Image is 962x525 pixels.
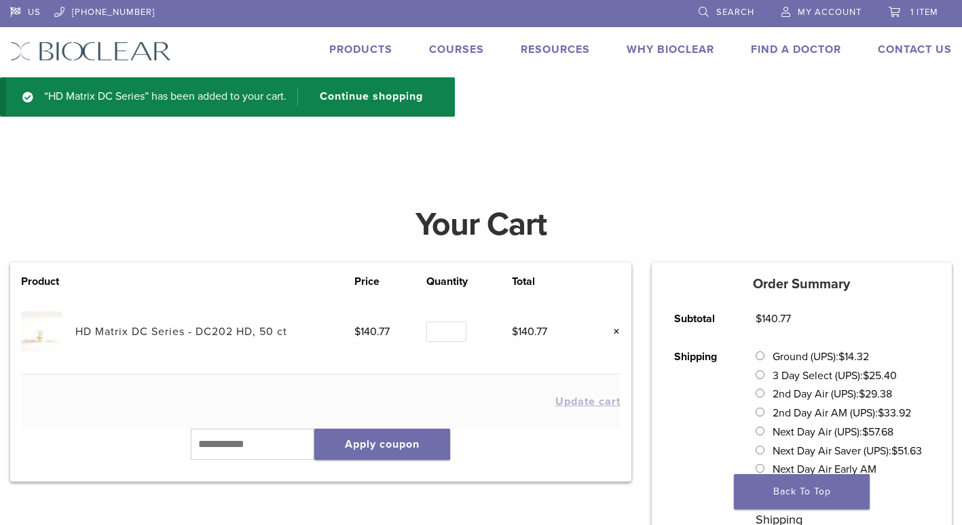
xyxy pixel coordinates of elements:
label: Next Day Air (UPS): [773,425,893,439]
span: $ [838,350,845,364]
a: Products [329,43,392,56]
label: Next Day Air Early AM (UPS): [756,463,876,492]
bdi: 51.63 [891,444,922,458]
span: $ [354,325,360,338]
span: Search [716,7,754,18]
a: Courses [429,43,484,56]
bdi: 140.77 [354,325,390,338]
label: Ground (UPS): [773,350,869,364]
h5: Order Summary [652,276,952,292]
span: $ [878,406,884,420]
a: Resources [521,43,590,56]
span: $ [862,425,868,439]
a: Contact Us [878,43,952,56]
span: $ [512,325,518,338]
label: 2nd Day Air AM (UPS): [773,406,911,420]
span: $ [863,369,869,383]
a: HD Matrix DC Series - DC202 HD, 50 ct [75,325,287,338]
label: Next Day Air Saver (UPS): [773,444,922,458]
span: 1 item [910,7,938,18]
th: Quantity [426,273,511,290]
bdi: 140.77 [756,312,791,326]
bdi: 14.32 [838,350,869,364]
a: Back To Top [734,474,870,509]
bdi: 25.40 [863,369,897,383]
span: $ [859,387,865,401]
th: Total [512,273,585,290]
img: HD Matrix DC Series - DC202 HD, 50 ct [21,311,61,351]
span: My Account [798,7,862,18]
label: 2nd Day Air (UPS): [773,387,892,401]
a: Why Bioclear [627,43,714,56]
th: Product [21,273,75,290]
a: Continue shopping [297,88,433,106]
bdi: 140.77 [512,325,547,338]
img: Bioclear [10,41,171,61]
span: $ [756,312,762,326]
a: Find A Doctor [751,43,841,56]
label: 3 Day Select (UPS): [773,369,897,383]
button: Apply coupon [314,429,450,460]
bdi: 33.92 [878,406,911,420]
bdi: 57.68 [862,425,893,439]
span: $ [891,444,898,458]
bdi: 29.38 [859,387,892,401]
button: Update cart [555,396,621,407]
th: Price [354,273,427,290]
a: Remove this item [603,323,621,341]
th: Subtotal [659,300,741,338]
